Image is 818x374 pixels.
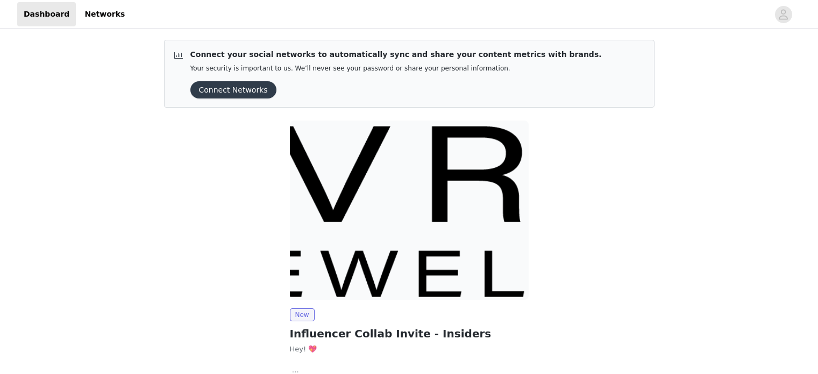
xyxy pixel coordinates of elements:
[290,344,529,355] p: Hey! 💖
[190,65,602,73] p: Your security is important to us. We’ll never see your password or share your personal information.
[17,2,76,26] a: Dashboard
[290,121,529,300] img: Evry Jewels
[190,49,602,60] p: Connect your social networks to automatically sync and share your content metrics with brands.
[290,308,315,321] span: New
[290,326,529,342] h2: Influencer Collab Invite - Insiders
[778,6,788,23] div: avatar
[190,81,276,98] button: Connect Networks
[78,2,131,26] a: Networks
